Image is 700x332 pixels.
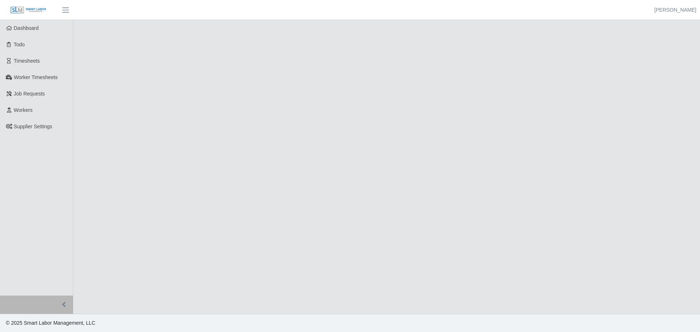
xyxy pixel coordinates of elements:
[14,74,58,80] span: Worker Timesheets
[14,107,33,113] span: Workers
[14,58,40,64] span: Timesheets
[14,91,45,97] span: Job Requests
[14,124,52,129] span: Supplier Settings
[14,42,25,47] span: Todo
[10,6,47,14] img: SLM Logo
[654,6,696,14] a: [PERSON_NAME]
[14,25,39,31] span: Dashboard
[6,320,95,326] span: © 2025 Smart Labor Management, LLC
